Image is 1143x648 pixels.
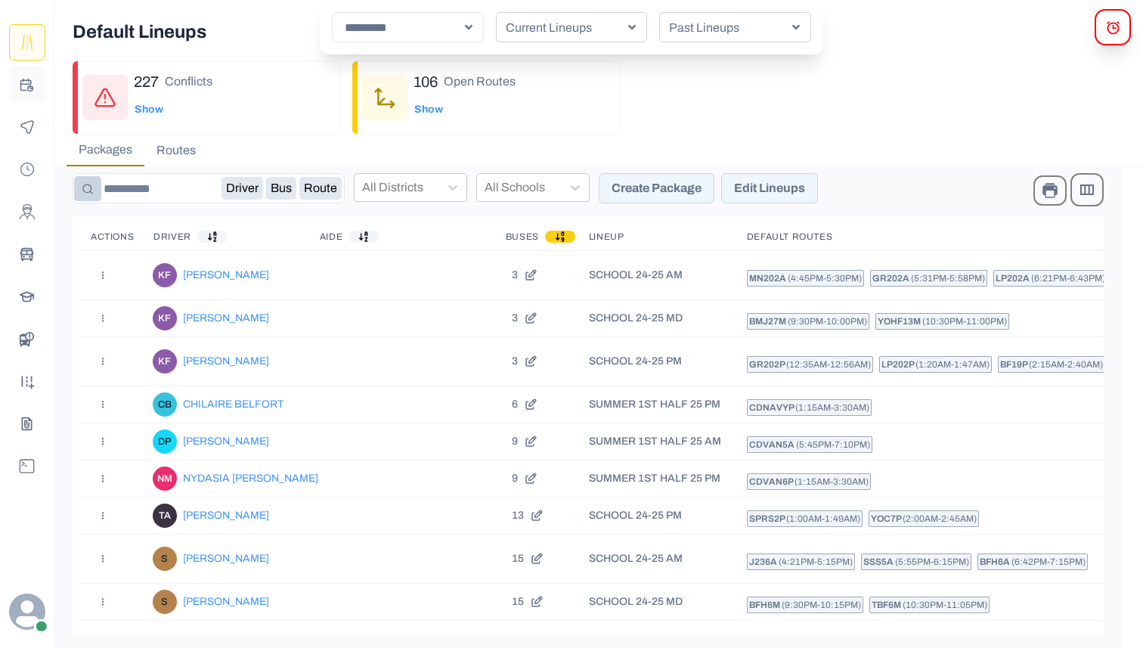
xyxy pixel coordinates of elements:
[9,194,45,230] button: Drivers
[9,24,45,60] button: Route Templates
[153,429,318,454] a: DOUGLAS PARKER[PERSON_NAME]
[506,510,524,522] p: 13
[1095,9,1131,45] button: alerts Modal
[444,73,516,91] p: Open Routes
[747,510,863,527] a: SPRS2P (1:00am-1:49am)
[165,73,212,91] p: Conflicts
[158,392,172,417] div: CHILAIRE BELFORT
[161,590,168,614] div: SUSAN A. MEADE
[266,177,296,200] button: Bus
[589,473,721,485] p: SUMMER 1ST HALF 25 PM
[747,553,855,570] a: J236A (4:21pm-5:15pm)
[183,553,269,565] p: [PERSON_NAME]
[589,510,721,522] p: SCHOOL 24-25 PM
[749,273,788,284] span: MN202A
[506,231,539,243] p: Buses
[183,596,269,608] p: [PERSON_NAME]
[183,269,269,281] p: [PERSON_NAME]
[158,263,171,287] div: Kim Figaro
[91,504,115,528] button: Actions
[183,510,269,522] p: [PERSON_NAME]
[749,316,788,327] span: BMJ27M
[795,476,869,487] span: ( 1:15am - 3:30am )
[153,349,318,374] a: Kim Figaro[PERSON_NAME]
[9,109,45,145] button: Monitoring
[903,513,977,524] span: ( 2:00am - 2:45am )
[587,223,745,250] th: Lineup
[589,269,721,281] p: SCHOOL 24-25 AM
[183,473,318,485] p: NYDASIA [PERSON_NAME]
[747,436,872,453] a: CDVAN5A (5:45pm-7:10pm)
[9,405,45,442] button: Csvparser
[871,513,903,524] span: YOC7P
[506,355,518,367] p: 3
[922,316,1007,327] span: ( 10:30pm - 11:00pm )
[9,278,45,315] button: Schools
[869,510,979,527] a: YOC7P (2:00am-2:45am)
[161,547,168,571] div: SUSAN A. MEADE
[980,557,1011,567] span: BFH6A
[134,70,159,93] p: 227
[788,316,867,327] span: ( 9:30pm - 10:00pm )
[9,151,45,188] button: Payroll
[506,596,524,608] p: 15
[872,273,911,284] span: GR202A
[881,359,915,370] span: LP202P
[1072,175,1102,205] button: Show / Hide columns
[158,306,171,330] div: Kim Figaro
[589,436,721,448] p: SUMMER 1ST HALF 25 AM
[779,557,853,567] span: ( 4:21pm - 5:15pm )
[721,173,818,203] button: Edit Lineups
[9,321,45,357] a: BusData
[749,600,782,610] span: BFH6M
[506,269,518,281] p: 3
[159,504,171,528] div: TIMOTHY ARTIS
[9,236,45,272] a: Buses
[977,553,1088,570] a: BFH6A (6:42pm-7:15pm)
[786,359,871,370] span: ( 12:35am - 12:56am )
[9,594,45,630] svg: avatar
[183,312,269,324] p: [PERSON_NAME]
[91,306,115,330] button: Actions
[879,356,992,373] a: LP202P (1:20am-1:47am)
[91,349,115,374] button: Actions
[1033,175,1067,206] button: Print Packages
[749,513,786,524] span: SPRS2P
[747,356,873,373] a: GR202P (12:35am-12:56am)
[915,359,990,370] span: ( 1:20am - 1:47am )
[878,316,922,327] span: YOHF13M
[782,600,861,610] span: ( 9:30pm - 10:15pm )
[153,306,318,330] a: Kim Figaro[PERSON_NAME]
[506,553,524,565] p: 15
[91,467,115,491] button: Actions
[158,349,171,374] div: Kim Figaro
[153,467,318,491] a: NYDASIA MCDONALDNYDASIA [PERSON_NAME]
[183,398,283,411] p: CHILAIRE BELFORT
[153,392,318,417] a: CHILAIRE BELFORTCHILAIRE BELFORT
[1029,359,1103,370] span: ( 2:15am - 2:40am )
[749,557,779,567] span: J236A
[506,473,518,485] p: 9
[870,270,987,287] a: GR202A (5:31pm-5:58pm)
[589,596,721,608] p: SCHOOL 24-25 MD
[299,177,342,200] button: Route
[1011,557,1086,567] span: ( 6:42pm - 7:15pm )
[500,19,631,37] p: Current Lineups
[895,557,969,567] span: ( 5:55pm - 6:15pm )
[9,67,45,103] button: Planning
[67,135,144,166] button: Packages
[1031,273,1105,284] span: ( 6:21pm - 6:43pm )
[998,356,1105,373] a: BF19P (2:15am-2:40am)
[506,398,518,411] p: 6
[903,600,987,610] span: ( 10:30pm - 11:05pm )
[9,363,45,399] button: Yards
[996,273,1031,284] span: LP202A
[795,402,869,413] span: ( 1:15am - 3:30am )
[414,95,444,125] button: Show
[9,448,45,484] button: Dblogs
[153,263,318,287] a: Kim Figaro[PERSON_NAME]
